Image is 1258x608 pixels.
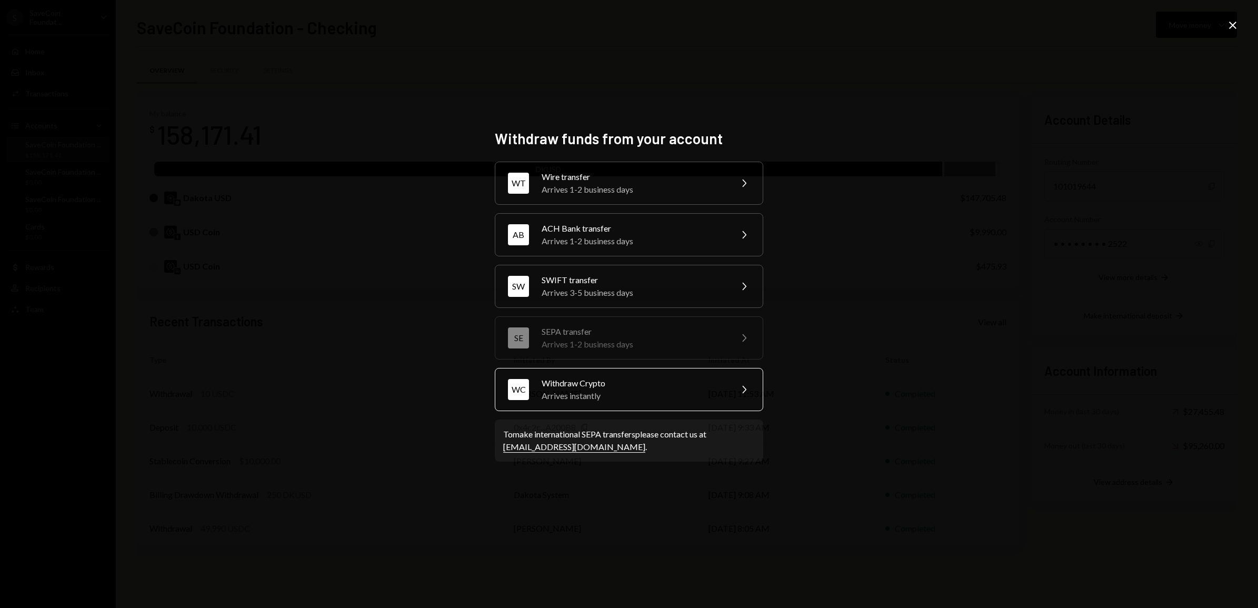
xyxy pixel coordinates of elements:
[503,442,645,453] a: [EMAIL_ADDRESS][DOMAIN_NAME]
[495,368,763,411] button: WCWithdraw CryptoArrives instantly
[542,222,725,235] div: ACH Bank transfer
[495,162,763,205] button: WTWire transferArrives 1-2 business days
[542,377,725,390] div: Withdraw Crypto
[542,171,725,183] div: Wire transfer
[495,316,763,360] button: SESEPA transferArrives 1-2 business days
[508,173,529,194] div: WT
[495,213,763,256] button: ABACH Bank transferArrives 1-2 business days
[542,183,725,196] div: Arrives 1-2 business days
[542,286,725,299] div: Arrives 3-5 business days
[508,327,529,348] div: SE
[542,390,725,402] div: Arrives instantly
[542,338,725,351] div: Arrives 1-2 business days
[508,224,529,245] div: AB
[542,325,725,338] div: SEPA transfer
[508,276,529,297] div: SW
[503,428,755,453] div: To make international SEPA transfers please contact us at .
[542,235,725,247] div: Arrives 1-2 business days
[542,274,725,286] div: SWIFT transfer
[508,379,529,400] div: WC
[495,128,763,149] h2: Withdraw funds from your account
[495,265,763,308] button: SWSWIFT transferArrives 3-5 business days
